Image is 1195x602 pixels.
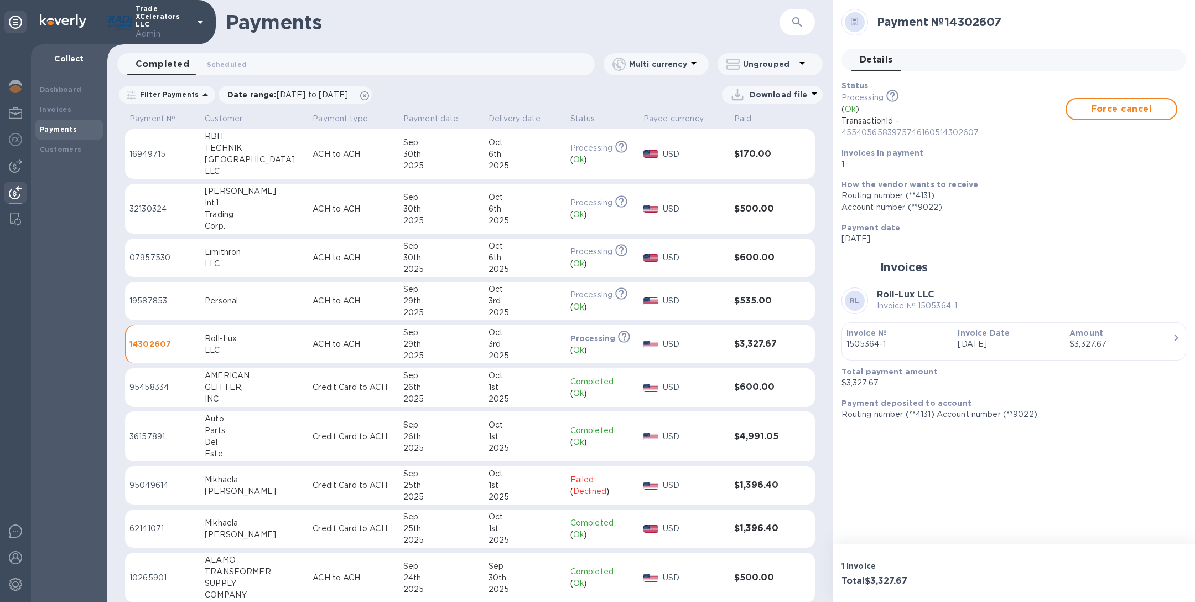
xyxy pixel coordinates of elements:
p: ( ) [841,104,1066,115]
p: 1 invoice [841,560,1010,572]
p: USD [663,523,726,534]
p: 19587853 [129,295,196,307]
div: Auto [205,413,304,425]
div: Parts [205,425,304,436]
span: Delivery date [489,113,555,125]
p: 1505364-1 [846,338,949,350]
div: 2025 [489,534,562,546]
div: [PERSON_NAME] [205,486,304,497]
div: ( ) [570,154,635,166]
p: Ok [573,344,584,356]
p: Credit Card to ACH [313,431,394,443]
div: Oct [489,511,562,523]
div: Corp. [205,220,304,232]
div: ( ) [570,209,635,220]
img: USD [643,297,658,305]
div: Del [205,436,304,448]
p: Completed [570,566,635,578]
h3: $500.00 [734,573,791,583]
span: [DATE] to [DATE] [277,90,348,99]
div: Personal [205,295,304,307]
img: USD [643,254,658,262]
p: 95458334 [129,382,196,393]
h2: Invoices [880,260,928,274]
b: Amount [1069,328,1103,337]
div: 24th [403,572,480,584]
div: Oct [489,284,562,295]
div: 6th [489,203,562,215]
p: Credit Card to ACH [313,480,394,491]
p: Routing number (**4131) Account number (**9022) [841,409,1177,420]
p: Declined [573,486,607,497]
div: AMERICAN [205,370,304,382]
div: 29th [403,295,480,307]
span: Status [570,113,610,125]
p: USD [663,572,726,584]
p: ACH to ACH [313,203,394,215]
div: 1st [489,431,562,443]
div: 1st [489,480,562,491]
div: Oct [489,468,562,480]
h3: $4,991.05 [734,431,791,442]
div: 2025 [489,160,562,172]
div: 2025 [403,307,480,318]
h3: $500.00 [734,204,791,214]
div: 2025 [403,264,480,275]
b: RL [850,296,860,305]
p: Paid [734,113,751,125]
p: [DATE] [841,233,1177,245]
div: Oct [489,240,562,252]
p: [DATE] [958,338,1061,350]
span: Details [860,52,893,68]
p: Processing [570,246,612,258]
div: 2025 [489,491,562,503]
div: Sep [403,419,480,431]
div: ( ) [570,578,635,589]
p: Completed [570,376,635,388]
p: Ok [573,301,584,313]
p: USD [663,480,726,491]
div: 2025 [489,307,562,318]
p: Invoice № 1505364-1 [877,300,958,312]
h3: $600.00 [734,382,791,393]
div: GLITTER, [205,382,304,393]
div: 2025 [403,491,480,503]
p: 1 [841,158,1177,170]
p: Filter Payments [136,90,199,99]
p: ACH to ACH [313,295,394,307]
div: Sep [403,560,480,572]
p: ACH to ACH [313,252,394,264]
p: Date range : [227,89,354,100]
img: USD [643,384,658,392]
div: 30th [403,203,480,215]
div: ALAMO [205,554,304,566]
div: 30th [489,572,562,584]
h3: $1,396.40 [734,523,791,534]
p: 14302607 [129,338,196,349]
div: Sep [403,468,480,480]
p: 32130324 [129,203,196,215]
b: Status [841,81,869,90]
div: Sep [403,511,480,523]
h3: Total $3,327.67 [841,576,1010,586]
h1: Payments [226,11,780,34]
div: TRANSFORMER [205,566,304,578]
img: USD [643,525,658,533]
div: 2025 [403,350,480,362]
div: 3rd [489,338,562,350]
b: Customers [40,145,82,153]
div: Account number (**9022) [841,202,1177,213]
h2: Payment № 14302607 [877,15,1177,29]
p: Delivery date [489,113,541,125]
h3: $1,396.40 [734,480,791,491]
p: USD [663,338,726,350]
p: Completed [570,425,635,436]
p: Status [570,113,595,125]
div: 25th [403,480,480,491]
div: Sep [403,137,480,148]
b: Invoices [40,105,71,114]
div: Este [205,448,304,460]
div: INC [205,393,304,405]
p: Payment № [129,113,175,125]
img: USD [643,150,658,158]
